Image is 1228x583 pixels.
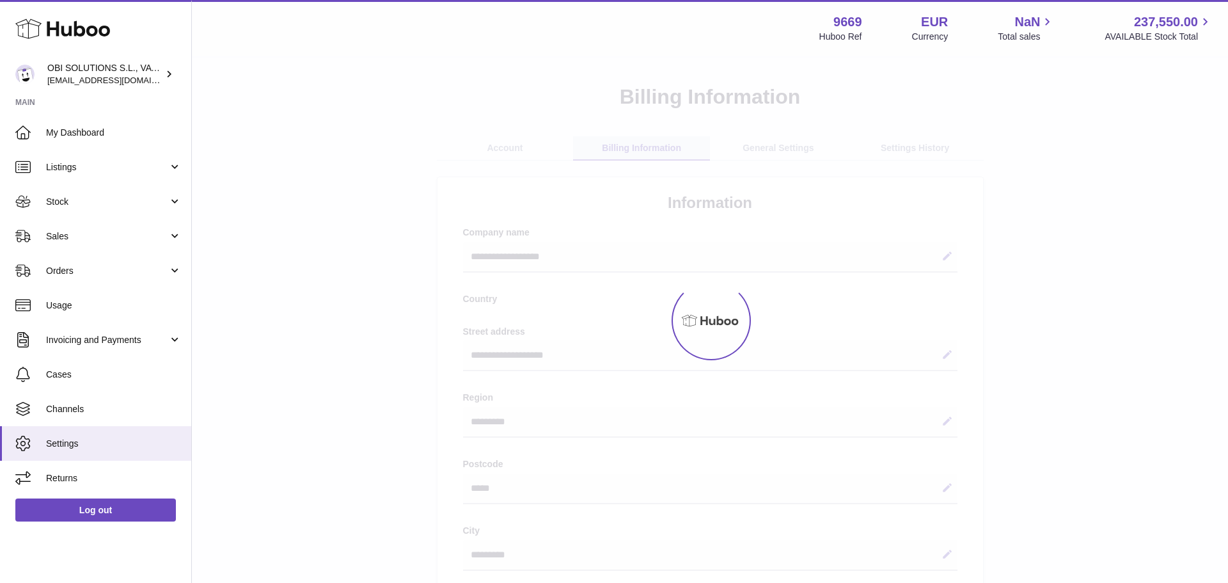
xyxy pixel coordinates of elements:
[46,127,182,139] span: My Dashboard
[46,369,182,381] span: Cases
[819,31,862,43] div: Huboo Ref
[46,334,168,346] span: Invoicing and Payments
[998,31,1055,43] span: Total sales
[47,62,162,86] div: OBI SOLUTIONS S.L., VAT: B70911078
[15,499,176,522] a: Log out
[46,265,168,277] span: Orders
[998,13,1055,43] a: NaN Total sales
[1105,13,1213,43] a: 237,550.00 AVAILABLE Stock Total
[46,230,168,243] span: Sales
[46,196,168,208] span: Stock
[1134,13,1198,31] span: 237,550.00
[46,472,182,484] span: Returns
[46,299,182,312] span: Usage
[1014,13,1040,31] span: NaN
[912,31,949,43] div: Currency
[47,75,188,85] span: [EMAIL_ADDRESS][DOMAIN_NAME]
[833,13,862,31] strong: 9669
[46,438,182,450] span: Settings
[1105,31,1213,43] span: AVAILABLE Stock Total
[46,403,182,415] span: Channels
[46,161,168,173] span: Listings
[921,13,948,31] strong: EUR
[15,65,35,84] img: internalAdmin-9669@internal.huboo.com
